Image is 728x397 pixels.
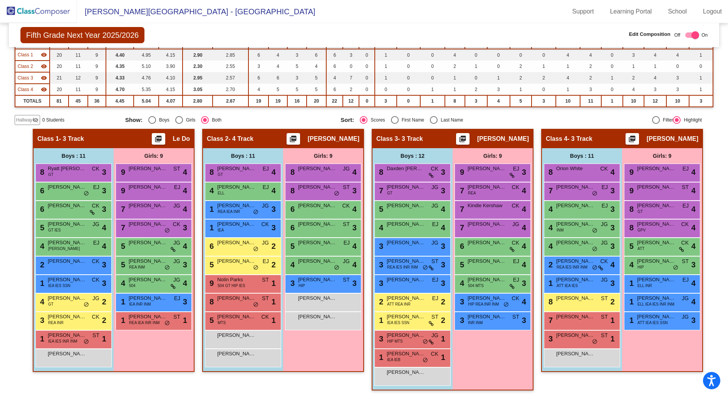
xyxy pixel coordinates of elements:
td: 1 [623,61,644,72]
span: 3 [522,166,526,178]
td: 81 [50,95,68,107]
span: [PERSON_NAME] [217,165,256,172]
td: 4.33 [106,72,134,84]
td: 1 [556,61,580,72]
span: Class 4 [18,86,33,93]
div: Girls: 9 [453,148,533,164]
span: GT [218,172,223,177]
td: 3 [343,49,359,61]
td: 0 [397,61,421,72]
td: 1 [532,61,556,72]
td: 1 [420,95,445,107]
td: 5 [510,95,532,107]
td: 5 [307,72,326,84]
span: Class 2 [18,63,33,70]
div: Boys [156,117,169,123]
span: EJ [263,165,269,173]
span: 4 [611,166,615,178]
span: [PERSON_NAME] [129,165,167,172]
span: [PERSON_NAME] [298,202,337,209]
td: 7 [343,72,359,84]
a: School [662,5,693,18]
span: 3 [352,185,357,196]
td: 0 [465,49,487,61]
span: GT [48,172,54,177]
td: 4.10 [159,72,183,84]
span: [PERSON_NAME] [217,202,256,209]
td: 0 [397,49,421,61]
td: 9 [88,84,106,95]
button: Print Students Details [626,133,639,145]
td: 10 [666,95,689,107]
span: 4 [183,166,187,178]
td: 0 [689,61,713,72]
td: 4 [487,95,510,107]
span: [PERSON_NAME] [556,202,595,209]
td: 4 [268,49,287,61]
span: CK [512,202,519,210]
span: 4 [691,166,696,178]
td: 1 [689,49,713,61]
mat-icon: visibility [41,86,47,93]
td: 0 [397,72,421,84]
span: [PERSON_NAME] [556,183,595,191]
td: 0 [375,84,396,95]
td: 3 [689,95,713,107]
td: 1 [689,84,713,95]
td: 5 [307,84,326,95]
span: 4 [522,185,526,196]
span: Le Do [173,135,190,143]
span: 8 [38,168,44,176]
td: 4.35 [106,61,134,72]
span: 9 [627,168,634,176]
mat-radio-group: Select an option [125,116,335,124]
td: 3.05 [183,84,213,95]
div: Boys : 11 [34,148,114,164]
span: - 3 Track [59,135,84,143]
span: 9 [627,186,634,195]
td: 2.80 [183,95,213,107]
span: Show: [125,117,143,123]
td: 1 [487,72,510,84]
span: [PERSON_NAME] [468,165,506,172]
td: 0 [666,61,689,72]
div: Scores [367,117,385,123]
td: 1 [375,61,396,72]
td: 12 [644,95,666,107]
span: [PERSON_NAME] [48,183,86,191]
span: [PERSON_NAME] [387,202,425,209]
td: 6 [326,84,343,95]
td: 22 [326,95,343,107]
mat-radio-group: Select an option [341,116,550,124]
a: Support [566,5,600,18]
span: JG [262,202,269,210]
span: - 3 Track [398,135,423,143]
td: 0 [420,61,445,72]
td: 3 [487,84,510,95]
span: EJ [174,183,180,191]
td: 20 [50,49,68,61]
td: 12 [69,72,88,84]
td: 1 [510,84,532,95]
td: 8 [445,95,465,107]
button: Print Students Details [456,133,470,145]
mat-icon: picture_as_pdf [458,135,467,146]
span: Class 4 [546,135,567,143]
span: 8 [289,168,295,176]
span: 7 [458,186,464,195]
span: [PERSON_NAME] [298,183,337,191]
td: 4 [644,49,666,61]
span: Class 3 [18,74,33,81]
td: 4 [307,61,326,72]
span: Off [674,32,680,39]
span: 8 [208,168,214,176]
span: 4 [272,166,276,178]
span: [PERSON_NAME] [637,165,676,172]
td: 11 [69,49,88,61]
td: 2 [623,72,644,84]
td: 3 [623,49,644,61]
td: 0 [601,61,623,72]
span: 3 [611,185,615,196]
td: 0 [397,95,421,107]
span: CK [92,202,99,210]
